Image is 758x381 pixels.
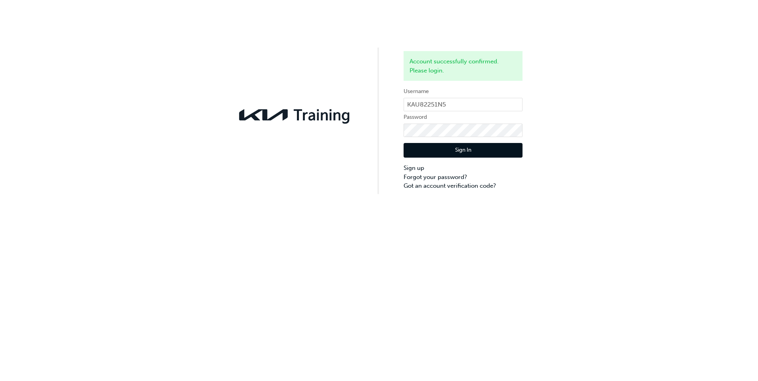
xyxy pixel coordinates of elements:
[404,112,523,122] label: Password
[404,51,523,81] div: Account successfully confirmed. Please login.
[404,173,523,182] a: Forgot your password?
[404,98,523,111] input: Username
[404,164,523,173] a: Sign up
[235,104,354,126] img: kia-training
[404,181,523,190] a: Got an account verification code?
[404,87,523,96] label: Username
[404,143,523,158] button: Sign In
